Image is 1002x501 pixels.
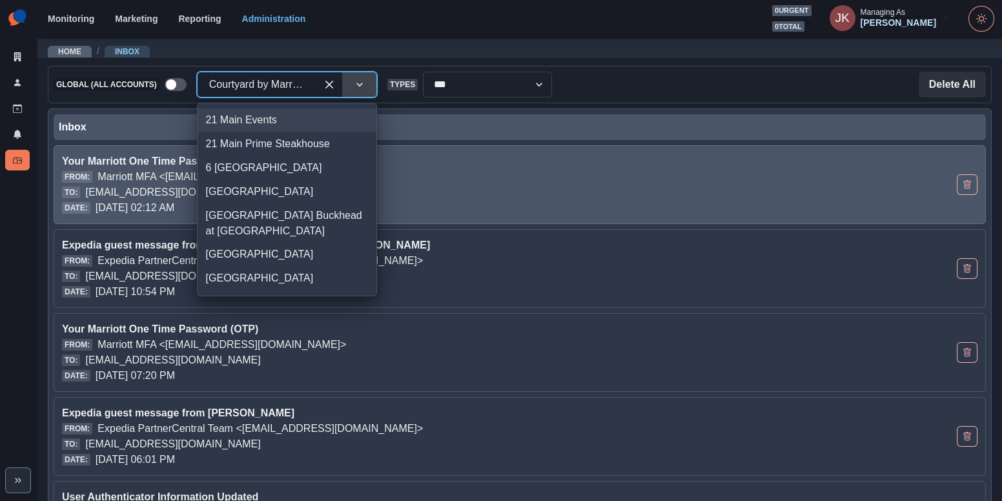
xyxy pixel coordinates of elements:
[85,353,260,368] p: [EMAIL_ADDRESS][DOMAIN_NAME]
[115,47,139,56] a: Inbox
[62,154,794,169] p: Your Marriott One Time Password (OTP)
[62,202,90,214] span: Date:
[861,17,936,28] div: [PERSON_NAME]
[62,423,92,435] span: From:
[772,5,812,16] span: 0 urgent
[835,3,849,34] div: Jon Kratz
[96,200,174,216] p: [DATE] 02:12 AM
[96,284,175,300] p: [DATE] 10:54 PM
[198,179,376,203] div: [GEOGRAPHIC_DATA]
[957,342,977,363] button: Delete Email
[861,8,905,17] div: Managing As
[387,79,418,90] span: Types
[198,156,376,180] div: 6 [GEOGRAPHIC_DATA]
[198,290,376,329] div: [GEOGRAPHIC_DATA][PERSON_NAME]
[85,436,260,452] p: [EMAIL_ADDRESS][DOMAIN_NAME]
[62,405,794,421] p: Expedia guest message from [PERSON_NAME]
[5,467,31,493] button: Expand
[96,452,175,467] p: [DATE] 06:01 PM
[58,47,81,56] a: Home
[48,45,150,58] nav: breadcrumb
[198,267,376,291] div: [GEOGRAPHIC_DATA]
[62,438,80,450] span: To:
[957,258,977,279] button: Delete Email
[5,72,30,93] a: Users
[97,421,423,436] p: Expedia PartnerCentral Team <[EMAIL_ADDRESS][DOMAIN_NAME]>
[198,243,376,267] div: [GEOGRAPHIC_DATA]
[319,74,340,95] div: Clear selected options
[62,238,794,253] p: Expedia guest message from [PERSON_NAME] ARGENT [PERSON_NAME]
[59,119,981,135] div: Inbox
[957,174,977,195] button: Delete Email
[198,108,376,132] div: 21 Main Events
[62,454,90,465] span: Date:
[115,14,158,24] a: Marketing
[96,368,175,383] p: [DATE] 07:20 PM
[97,169,346,185] p: Marriott MFA <[EMAIL_ADDRESS][DOMAIN_NAME]>
[198,203,376,243] div: [GEOGRAPHIC_DATA] Buckhead at [GEOGRAPHIC_DATA]
[178,14,221,24] a: Reporting
[85,185,260,200] p: [EMAIL_ADDRESS][DOMAIN_NAME]
[97,337,346,353] p: Marriott MFA <[EMAIL_ADDRESS][DOMAIN_NAME]>
[5,124,30,145] a: Notifications
[968,6,994,32] button: Toggle Mode
[62,339,92,351] span: From:
[62,187,80,198] span: To:
[5,46,30,67] a: Clients
[5,150,30,170] a: Inbox
[48,14,94,24] a: Monitoring
[54,79,159,90] span: Global (All Accounts)
[85,269,260,284] p: [EMAIL_ADDRESS][DOMAIN_NAME]
[198,132,376,156] div: 21 Main Prime Steakhouse
[97,253,423,269] p: Expedia PartnerCentral Team <[EMAIL_ADDRESS][DOMAIN_NAME]>
[62,354,80,366] span: To:
[62,255,92,267] span: From:
[919,72,986,97] button: Delete All
[62,370,90,382] span: Date:
[62,171,92,183] span: From:
[242,14,306,24] a: Administration
[62,286,90,298] span: Date:
[62,322,794,337] p: Your Marriott One Time Password (OTP)
[957,426,977,447] button: Delete Email
[5,98,30,119] a: Draft Posts
[772,21,804,32] span: 0 total
[62,271,80,282] span: To:
[819,5,961,31] button: Managing As[PERSON_NAME]
[97,45,99,58] span: /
